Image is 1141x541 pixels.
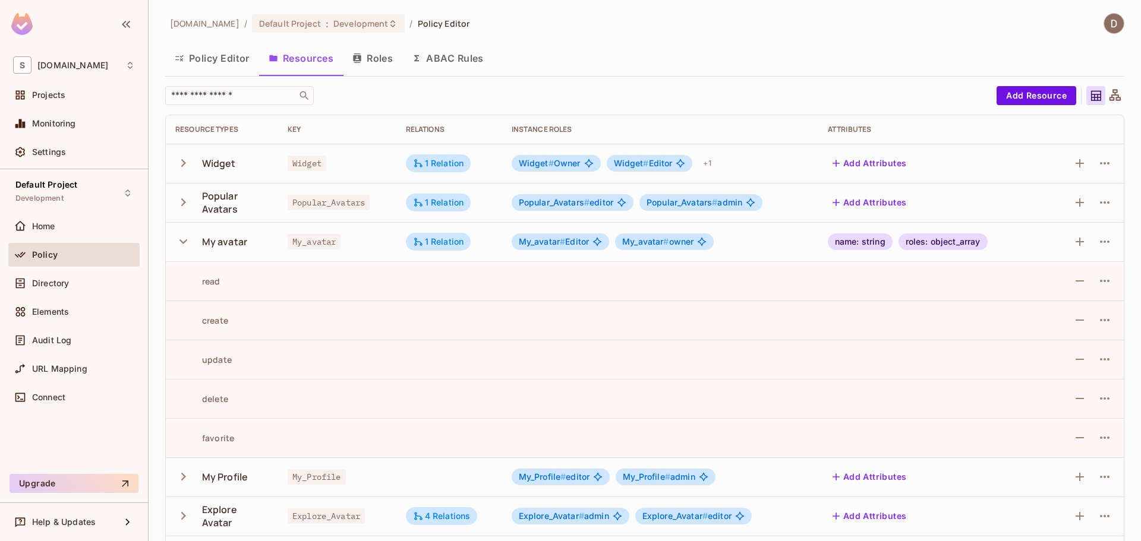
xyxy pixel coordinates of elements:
span: My_Profile [519,472,566,482]
button: Add Attributes [828,467,912,486]
span: My_avatar [288,234,341,249]
button: Add Attributes [828,507,912,526]
div: 1 Relation [413,236,464,247]
span: Explore_Avatar [519,511,584,521]
button: Add Attributes [828,193,912,212]
div: create [175,315,228,326]
span: the active workspace [170,18,239,29]
span: Popular_Avatars [288,195,370,210]
span: Popular_Avatars [519,197,590,207]
img: Dat Nghiem Quoc [1104,14,1124,33]
span: Help & Updates [32,517,96,527]
span: Development [15,194,64,203]
span: Monitoring [32,119,76,128]
span: S [13,56,31,74]
div: 4 Relations [413,511,471,521]
li: / [409,18,412,29]
span: admin [623,472,695,482]
span: # [663,236,669,246]
span: admin [519,511,609,521]
span: # [560,472,566,482]
span: admin [647,198,742,207]
span: Audit Log [32,336,71,345]
span: Popular_Avatars [647,197,717,207]
div: Attributes [828,125,1041,134]
div: 1 Relation [413,158,464,169]
span: My_avatar [519,236,566,246]
div: delete [175,393,228,404]
div: update [175,354,232,365]
span: # [549,158,554,168]
button: Upgrade [10,474,138,493]
span: My_Profile [623,472,670,482]
div: favorite [175,432,234,444]
div: Widget [202,157,236,170]
span: Default Project [15,180,77,189]
button: ABAC Rules [402,43,493,73]
span: Explore_Avatar [288,508,365,524]
span: Settings [32,147,66,157]
span: # [702,511,708,521]
button: Add Resource [997,86,1076,105]
span: Widget [288,156,326,171]
div: My avatar [202,235,247,248]
span: Policy [32,250,58,260]
span: Elements [32,307,69,317]
span: My_Profile [288,469,346,485]
button: Resources [259,43,343,73]
span: Development [333,18,388,29]
div: Instance roles [512,125,809,134]
div: 1 Relation [413,197,464,208]
span: editor [519,198,613,207]
span: Projects [32,90,65,100]
span: editor [519,472,590,482]
span: # [665,472,670,482]
div: roles: object_array [899,233,988,250]
div: Key [288,125,387,134]
span: Default Project [259,18,321,29]
button: Roles [343,43,402,73]
span: Home [32,222,55,231]
div: Resource Types [175,125,269,134]
span: # [712,197,717,207]
span: Widget [614,158,649,168]
span: Workspace: savameta.com [37,61,108,70]
span: Policy Editor [418,18,470,29]
div: read [175,276,220,287]
span: My_avatar [622,236,669,246]
li: / [244,18,247,29]
span: # [584,197,590,207]
span: editor [642,511,732,521]
span: owner [622,237,694,246]
span: : [325,19,329,29]
div: Relations [406,125,493,134]
span: Owner [519,159,581,168]
img: SReyMgAAAABJRU5ErkJggg== [11,13,33,35]
span: Widget [519,158,554,168]
span: Editor [614,159,673,168]
div: + 1 [698,154,716,173]
span: Connect [32,393,65,402]
button: Policy Editor [165,43,259,73]
div: My Profile [202,470,248,483]
span: Explore_Avatar [642,511,708,521]
span: # [579,511,584,521]
div: name: string [828,233,893,250]
span: Directory [32,279,69,288]
span: # [643,158,648,168]
div: Popular Avatars [202,189,269,216]
span: Editor [519,237,589,246]
button: Add Attributes [828,154,912,173]
span: URL Mapping [32,364,87,374]
div: Explore Avatar [202,503,269,529]
span: # [560,236,565,246]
